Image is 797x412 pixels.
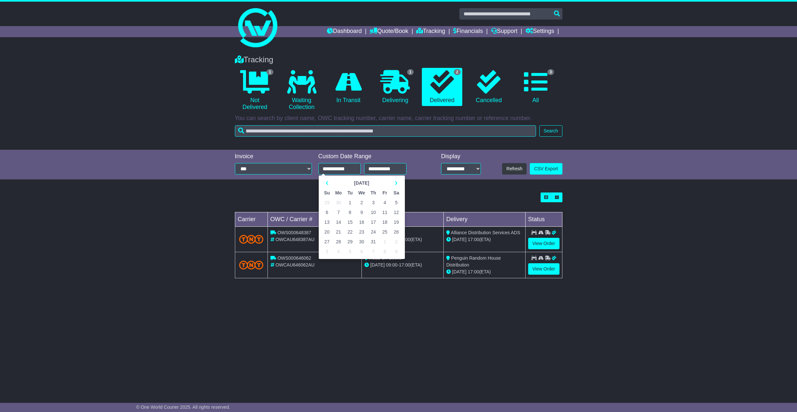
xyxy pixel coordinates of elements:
div: Custom Date Range [318,153,423,160]
td: 19 [391,217,402,227]
td: 18 [379,217,391,227]
td: 12 [391,207,402,217]
span: Penguin Random House Distribution [446,255,501,267]
td: 24 [368,227,379,237]
a: Settings [526,26,554,37]
a: Cancelled [469,68,509,106]
span: 2 [454,69,461,75]
td: 8 [344,207,356,217]
td: Carrier [235,212,268,227]
th: Sa [391,188,402,198]
td: 15 [344,217,356,227]
td: 5 [344,247,356,256]
td: 9 [391,247,402,256]
a: View Order [528,263,559,275]
a: Support [491,26,517,37]
td: 29 [344,237,356,247]
a: Quote/Book [370,26,408,37]
th: Tu [344,188,356,198]
td: 3 [368,198,379,207]
div: Display [441,153,481,160]
button: Refresh [502,163,527,175]
a: Financials [453,26,483,37]
td: 5 [391,198,402,207]
div: (ETA) [446,236,523,243]
span: Alliance Distribution Services ADS [451,230,520,235]
td: 22 [344,227,356,237]
td: 7 [333,207,345,217]
th: Fr [379,188,391,198]
span: [DATE] [452,237,467,242]
td: 27 [321,237,333,247]
button: Search [539,125,562,137]
th: Mo [333,188,345,198]
span: 17:00 [468,269,479,274]
img: TNT_Domestic.png [239,261,264,269]
td: 14 [333,217,345,227]
td: Status [525,212,562,227]
div: - (ETA) [364,262,441,268]
span: OWCAU646062AU [275,262,314,267]
div: Tracking [232,55,566,65]
th: Select Month [333,178,391,188]
td: Delivery [443,212,525,227]
a: View Order [528,238,559,249]
a: 3 All [515,68,556,106]
td: 23 [356,227,368,237]
th: Su [321,188,333,198]
td: 9 [356,207,368,217]
span: [DATE] [452,269,467,274]
th: We [356,188,368,198]
td: 20 [321,227,333,237]
a: Dashboard [327,26,362,37]
td: 6 [356,247,368,256]
span: 1 [267,69,273,75]
td: 3 [321,247,333,256]
td: 2 [356,198,368,207]
td: 1 [344,198,356,207]
a: Tracking [416,26,445,37]
td: 26 [391,227,402,237]
span: © One World Courier 2025. All rights reserved. [136,404,230,410]
td: 4 [333,247,345,256]
td: 16 [356,217,368,227]
td: 30 [356,237,368,247]
a: Waiting Collection [282,68,322,113]
span: 09:00 [386,262,397,267]
td: 28 [333,237,345,247]
td: 31 [368,237,379,247]
td: 25 [379,227,391,237]
td: 30 [333,198,345,207]
td: 13 [321,217,333,227]
td: 7 [368,247,379,256]
span: OWCAU648387AU [275,237,314,242]
div: Invoice [235,153,312,160]
img: TNT_Domestic.png [239,235,264,244]
td: 21 [333,227,345,237]
a: 1 Delivering [375,68,415,106]
span: OWS000648387 [277,230,311,235]
td: 8 [379,247,391,256]
td: 4 [379,198,391,207]
td: 11 [379,207,391,217]
span: OWS000646062 [277,255,311,261]
a: CSV Export [530,163,562,175]
span: [DATE] [370,262,385,267]
div: (ETA) [446,268,523,275]
span: 17:00 [399,262,410,267]
td: 17 [368,217,379,227]
td: 29 [321,198,333,207]
td: 6 [321,207,333,217]
a: 2 Delivered [422,68,462,106]
td: 1 [379,237,391,247]
td: 2 [391,237,402,247]
td: 10 [368,207,379,217]
td: OWC / Carrier # [268,212,362,227]
a: In Transit [328,68,368,106]
a: 1 Not Delivered [235,68,275,113]
span: 17:00 [468,237,479,242]
span: 1 [407,69,414,75]
p: You can search by client name, OWC tracking number, carrier name, carrier tracking number or refe... [235,115,562,122]
span: 3 [547,69,554,75]
th: Th [368,188,379,198]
